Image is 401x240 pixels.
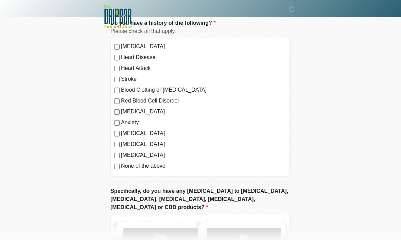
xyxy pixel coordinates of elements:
[121,75,287,83] label: Stroke
[121,151,287,159] label: [MEDICAL_DATA]
[121,42,287,51] label: [MEDICAL_DATA]
[121,140,287,148] label: [MEDICAL_DATA]
[121,129,287,137] label: [MEDICAL_DATA]
[114,44,120,50] input: [MEDICAL_DATA]
[121,86,287,94] label: Blood Clotting or [MEDICAL_DATA]
[121,97,287,105] label: Red Blood Cell Disorder
[114,142,120,147] input: [MEDICAL_DATA]
[121,53,287,61] label: Heart Disease
[114,77,120,82] input: Stroke
[104,5,132,29] img: The DRIPBaR - San Antonio Fossil Creek Logo
[114,98,120,104] input: Red Blood Cell Disorder
[114,153,120,158] input: [MEDICAL_DATA]
[121,64,287,72] label: Heart Attack
[114,66,120,71] input: Heart Attack
[114,120,120,126] input: Anxiety
[121,162,287,170] label: None of the above
[114,131,120,136] input: [MEDICAL_DATA]
[114,55,120,60] input: Heart Disease
[121,118,287,127] label: Anxiety
[110,187,291,211] label: Specifically, do you have any [MEDICAL_DATA] to [MEDICAL_DATA], [MEDICAL_DATA], [MEDICAL_DATA], [...
[121,108,287,116] label: [MEDICAL_DATA]
[114,109,120,115] input: [MEDICAL_DATA]
[114,164,120,169] input: None of the above
[114,88,120,93] input: Blood Clotting or [MEDICAL_DATA]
